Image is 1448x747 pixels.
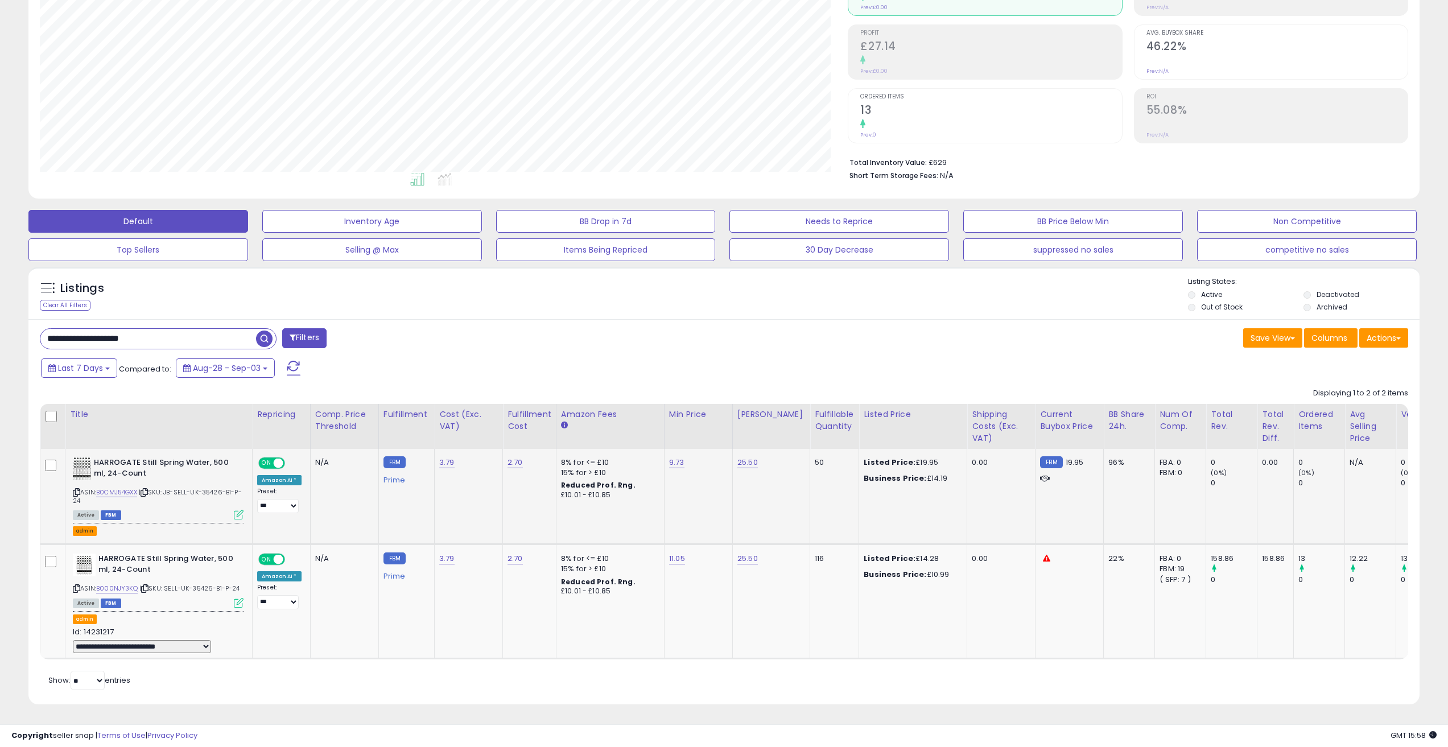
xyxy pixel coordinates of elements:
[119,364,171,374] span: Compared to:
[283,459,302,468] span: OFF
[1243,328,1302,348] button: Save View
[1146,30,1408,36] span: Avg. Buybox Share
[1298,408,1340,432] div: Ordered Items
[259,555,274,564] span: ON
[73,554,244,606] div: ASIN:
[1211,408,1252,432] div: Total Rev.
[849,171,938,180] b: Short Term Storage Fees:
[1401,478,1447,488] div: 0
[737,457,758,468] a: 25.50
[257,571,302,581] div: Amazon AI *
[257,408,306,420] div: Repricing
[864,473,926,484] b: Business Price:
[315,554,370,564] div: N/A
[940,170,954,181] span: N/A
[176,358,275,378] button: Aug-28 - Sep-03
[383,552,406,564] small: FBM
[864,554,958,564] div: £14.28
[1160,575,1197,585] div: ( SFP: 7 )
[1262,457,1285,468] div: 0.00
[864,569,926,580] b: Business Price:
[864,473,958,484] div: £14.19
[1146,131,1169,138] small: Prev: N/A
[1262,554,1285,564] div: 158.86
[257,584,302,609] div: Preset:
[972,457,1026,468] div: 0.00
[860,131,876,138] small: Prev: 0
[282,328,327,348] button: Filters
[737,553,758,564] a: 25.50
[1197,210,1417,233] button: Non Competitive
[561,480,636,490] b: Reduced Prof. Rng.
[729,210,949,233] button: Needs to Reprice
[28,210,248,233] button: Default
[139,584,240,593] span: | SKU: SELL-UK-35426-B1-P-24
[1160,468,1197,478] div: FBM: 0
[1298,554,1344,564] div: 13
[1313,388,1408,399] div: Displaying 1 to 2 of 2 items
[860,94,1121,100] span: Ordered Items
[48,675,130,686] span: Show: entries
[383,456,406,468] small: FBM
[815,408,854,432] div: Fulfillable Quantity
[96,488,137,497] a: B0CMJ54GXX
[1201,302,1243,312] label: Out of Stock
[1211,457,1257,468] div: 0
[1401,468,1417,477] small: (0%)
[1160,554,1197,564] div: FBA: 0
[815,554,850,564] div: 116
[972,554,1026,564] div: 0.00
[963,238,1183,261] button: suppressed no sales
[864,457,915,468] b: Listed Price:
[561,577,636,587] b: Reduced Prof. Rng.
[147,730,197,741] a: Privacy Policy
[28,238,248,261] button: Top Sellers
[1401,408,1442,420] div: Velocity
[963,210,1183,233] button: BB Price Below Min
[1350,457,1387,468] div: N/A
[73,614,97,624] button: admin
[41,358,117,378] button: Last 7 Days
[439,457,455,468] a: 3.79
[73,510,99,520] span: All listings currently available for purchase on Amazon
[1211,478,1257,488] div: 0
[1160,457,1197,468] div: FBA: 0
[259,459,274,468] span: ON
[283,555,302,564] span: OFF
[864,457,958,468] div: £19.95
[561,587,655,596] div: £10.01 - £10.85
[315,408,374,432] div: Comp. Price Threshold
[729,238,949,261] button: 30 Day Decrease
[1401,457,1447,468] div: 0
[1317,302,1347,312] label: Archived
[1146,68,1169,75] small: Prev: N/A
[1146,4,1169,11] small: Prev: N/A
[1040,408,1099,432] div: Current Buybox Price
[262,210,482,233] button: Inventory Age
[96,584,138,593] a: B000NJY3KQ
[1211,554,1257,564] div: 158.86
[864,553,915,564] b: Listed Price:
[1298,478,1344,488] div: 0
[669,457,684,468] a: 9.73
[94,457,232,481] b: HARROGATE Still Spring Water, 500 ml, 24-Count
[439,553,455,564] a: 3.79
[1298,457,1344,468] div: 0
[383,567,426,581] div: Prime
[561,457,655,468] div: 8% for <= £10
[1350,554,1396,564] div: 12.22
[97,730,146,741] a: Terms of Use
[383,408,430,420] div: Fulfillment
[1311,332,1347,344] span: Columns
[1066,457,1084,468] span: 19.95
[70,408,247,420] div: Title
[561,490,655,500] div: £10.01 - £10.85
[1298,575,1344,585] div: 0
[669,553,685,564] a: 11.05
[508,457,523,468] a: 2.70
[1298,468,1314,477] small: (0%)
[860,4,888,11] small: Prev: £0.00
[737,408,805,420] div: [PERSON_NAME]
[193,362,261,374] span: Aug-28 - Sep-03
[860,40,1121,55] h2: £27.14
